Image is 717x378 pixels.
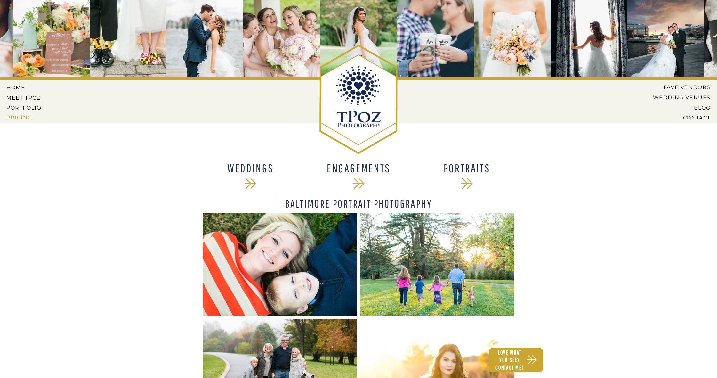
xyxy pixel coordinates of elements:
h1: Baltimore portrait Photography [218,198,499,215]
a: PORTFOLIO [6,105,43,111]
a: Love whatyou see?Contact me! [489,349,530,371]
a: Portraits [425,162,509,175]
a: Wedding Venues [643,94,711,100]
a: Fave Vendors [658,84,711,90]
a: ENGAGEMENTS [317,162,400,175]
b: Love what you see? Contact me! [495,349,524,371]
a: HOME [6,85,35,90]
a: BLOG [648,105,711,111]
a: CONTACT [660,115,711,120]
img: Maryland Family Portrait Photographer - Mommy+Me [203,213,357,316]
a: WEDDINGS [209,162,292,175]
img: Baltimore Family Portraits [360,213,514,316]
a: Pricing [6,114,43,120]
a: MEET tPoz [6,95,41,101]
